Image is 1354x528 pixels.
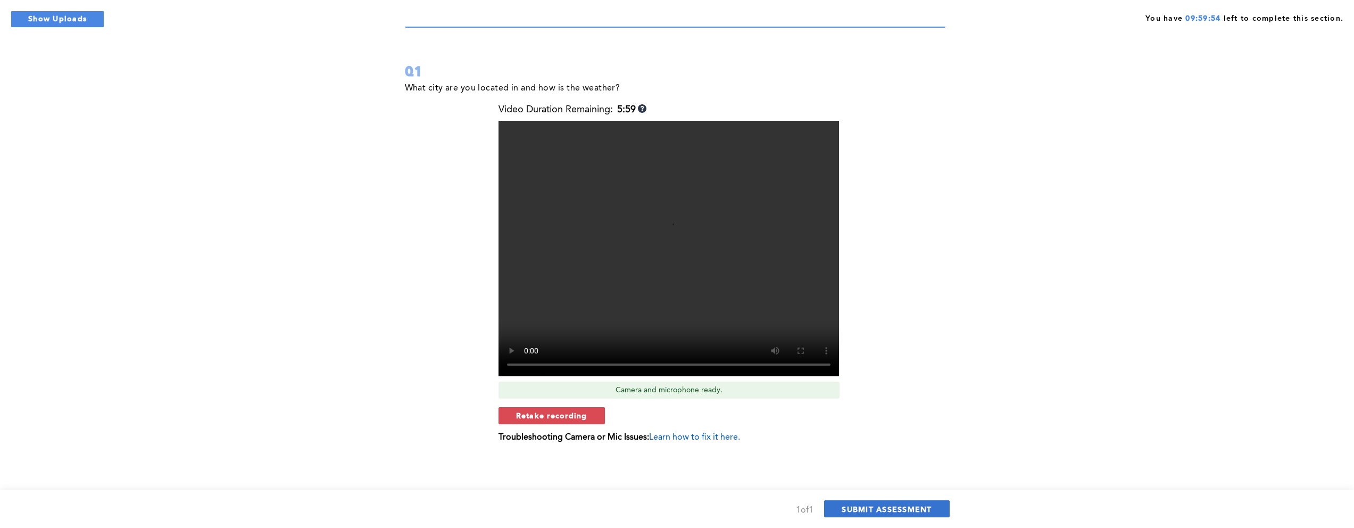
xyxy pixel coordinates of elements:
button: Retake recording [499,407,605,424]
b: Troubleshooting Camera or Mic Issues: [499,433,649,442]
div: 1 of 1 [796,503,813,518]
div: Camera and microphone ready. [499,382,840,399]
span: Learn how to fix it here. [649,433,740,442]
button: Show Uploads [11,11,104,28]
div: Video Duration Remaining: [499,104,646,115]
b: 5:59 [617,104,636,115]
div: Q1 [405,62,945,81]
span: Retake recording [516,410,587,420]
span: 09:59:54 [1185,15,1220,22]
span: SUBMIT ASSESSMENT [842,504,932,514]
p: What city are you located in and how is the weather? [405,81,620,96]
button: SUBMIT ASSESSMENT [824,500,949,517]
span: You have left to complete this section. [1145,11,1343,24]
